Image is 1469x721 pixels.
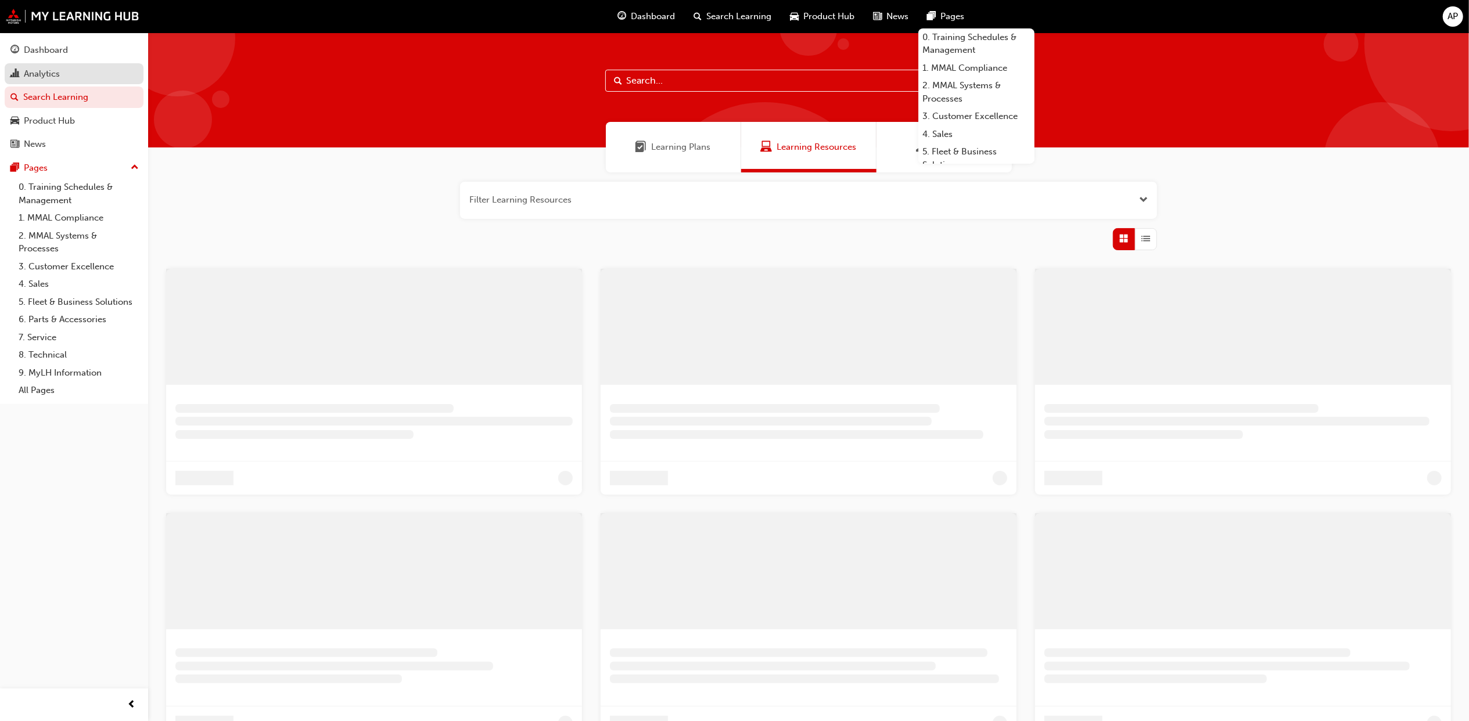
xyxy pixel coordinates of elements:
[10,92,19,103] span: search-icon
[918,28,1035,59] a: 0. Training Schedules & Management
[685,5,781,28] a: search-iconSearch Learning
[652,140,711,154] span: Learning Plans
[605,70,1012,92] input: Search...
[609,5,685,28] a: guage-iconDashboard
[5,37,143,157] button: DashboardAnalyticsSearch LearningProduct HubNews
[14,178,143,209] a: 0. Training Schedules & Management
[14,364,143,382] a: 9. MyLH Information
[5,63,143,85] a: Analytics
[5,157,143,179] button: Pages
[14,346,143,364] a: 8. Technical
[24,114,75,128] div: Product Hub
[1139,193,1148,207] button: Open the filter
[918,5,974,28] a: pages-iconPages
[804,10,855,23] span: Product Hub
[941,10,965,23] span: Pages
[694,9,702,24] span: search-icon
[24,67,60,81] div: Analytics
[887,10,909,23] span: News
[791,9,799,24] span: car-icon
[14,258,143,276] a: 3. Customer Excellence
[781,5,864,28] a: car-iconProduct Hub
[618,9,627,24] span: guage-icon
[10,139,19,150] span: news-icon
[24,44,68,57] div: Dashboard
[918,77,1035,107] a: 2. MMAL Systems & Processes
[5,134,143,155] a: News
[10,45,19,56] span: guage-icon
[707,10,772,23] span: Search Learning
[918,125,1035,143] a: 4. Sales
[131,160,139,175] span: up-icon
[5,39,143,61] a: Dashboard
[24,138,46,151] div: News
[864,5,918,28] a: news-iconNews
[760,140,772,154] span: Learning Resources
[1448,10,1459,23] span: AP
[1120,232,1129,246] span: Grid
[874,9,882,24] span: news-icon
[635,140,647,154] span: Learning Plans
[631,10,676,23] span: Dashboard
[10,116,19,127] span: car-icon
[14,227,143,258] a: 2. MMAL Systems & Processes
[741,122,877,172] a: Learning ResourcesLearning Resources
[10,163,19,174] span: pages-icon
[14,329,143,347] a: 7. Service
[918,143,1035,174] a: 5. Fleet & Business Solutions
[877,122,1012,172] a: SessionsSessions
[918,107,1035,125] a: 3. Customer Excellence
[777,140,856,154] span: Learning Resources
[14,209,143,227] a: 1. MMAL Compliance
[606,122,741,172] a: Learning PlansLearning Plans
[5,110,143,132] a: Product Hub
[918,59,1035,77] a: 1. MMAL Compliance
[24,161,48,175] div: Pages
[14,381,143,399] a: All Pages
[14,293,143,311] a: 5. Fleet & Business Solutions
[1443,6,1463,27] button: AP
[614,74,622,88] span: Search
[10,69,19,80] span: chart-icon
[5,86,143,108] a: Search Learning
[128,698,137,712] span: prev-icon
[14,311,143,329] a: 6. Parts & Accessories
[1142,232,1151,246] span: List
[928,9,936,24] span: pages-icon
[6,9,139,24] img: mmal
[14,275,143,293] a: 4. Sales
